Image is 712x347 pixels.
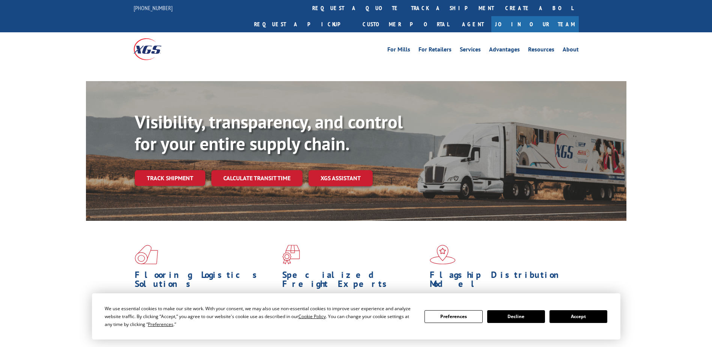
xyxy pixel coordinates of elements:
[549,310,607,323] button: Accept
[430,292,568,310] span: Our agile distribution network gives you nationwide inventory management on demand.
[309,170,373,186] a: XGS ASSISTANT
[491,16,579,32] a: Join Our Team
[424,310,482,323] button: Preferences
[455,16,491,32] a: Agent
[282,292,424,326] p: From overlength loads to delicate cargo, our experienced staff knows the best way to move your fr...
[430,245,456,264] img: xgs-icon-flagship-distribution-model-red
[92,293,620,339] div: Cookie Consent Prompt
[460,47,481,55] a: Services
[387,47,410,55] a: For Mills
[357,16,455,32] a: Customer Portal
[487,310,545,323] button: Decline
[134,4,173,12] a: [PHONE_NUMBER]
[418,47,452,55] a: For Retailers
[135,270,277,292] h1: Flooring Logistics Solutions
[135,170,205,186] a: Track shipment
[135,292,276,319] span: As an industry carrier of choice, XGS has brought innovation and dedication to flooring logistics...
[248,16,357,32] a: Request a pickup
[135,245,158,264] img: xgs-icon-total-supply-chain-intelligence-red
[105,305,415,328] div: We use essential cookies to make our site work. With your consent, we may also use non-essential ...
[135,110,403,155] b: Visibility, transparency, and control for your entire supply chain.
[282,270,424,292] h1: Specialized Freight Experts
[430,270,572,292] h1: Flagship Distribution Model
[298,313,326,320] span: Cookie Policy
[211,170,303,186] a: Calculate transit time
[148,321,173,327] span: Preferences
[563,47,579,55] a: About
[528,47,554,55] a: Resources
[489,47,520,55] a: Advantages
[282,245,300,264] img: xgs-icon-focused-on-flooring-red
